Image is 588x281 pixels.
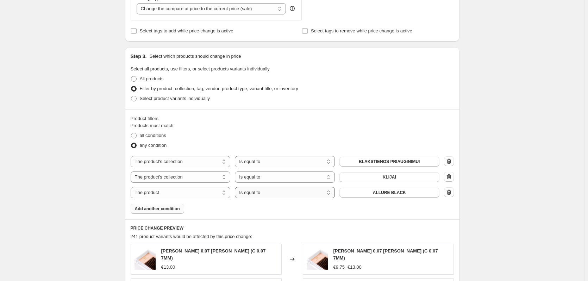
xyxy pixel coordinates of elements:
[135,206,180,212] span: Add another condition
[339,188,439,198] button: ALLURE BLACK
[131,66,270,71] span: Select all products, use filters, or select products variants individually
[333,248,438,261] span: [PERSON_NAME] 0.07 [PERSON_NAME] (C 0.07 7MM)
[383,174,396,180] span: KLIJAI
[131,234,252,239] span: 241 product variants would be affected by this price change:
[149,53,241,60] p: Select which products should change in price
[373,190,406,195] span: ALLURE BLACK
[311,28,412,33] span: Select tags to remove while price change is active
[289,5,296,12] div: help
[131,225,454,231] h6: PRICE CHANGE PREVIEW
[140,133,166,138] span: all conditions
[333,264,345,271] div: €9.75
[359,159,420,164] span: BLAKSTIENOS PRIAUGINIMUI
[131,53,147,60] h2: Step 3.
[307,249,328,270] img: IMG-5077_80x.webp
[140,86,298,91] span: Filter by product, collection, tag, vendor, product type, variant title, or inventory
[140,76,164,81] span: All products
[339,172,439,182] button: KLIJAI
[135,249,156,270] img: IMG-5077_80x.webp
[131,123,175,128] span: Products must match:
[140,143,167,148] span: any condition
[161,264,175,271] div: €13.00
[140,96,210,101] span: Select product variants individually
[131,204,184,214] button: Add another condition
[348,264,362,271] strike: €13.00
[161,248,266,261] span: [PERSON_NAME] 0.07 [PERSON_NAME] (C 0.07 7MM)
[339,157,439,167] button: BLAKSTIENOS PRIAUGINIMUI
[131,115,454,122] div: Product filters
[140,28,233,33] span: Select tags to add while price change is active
